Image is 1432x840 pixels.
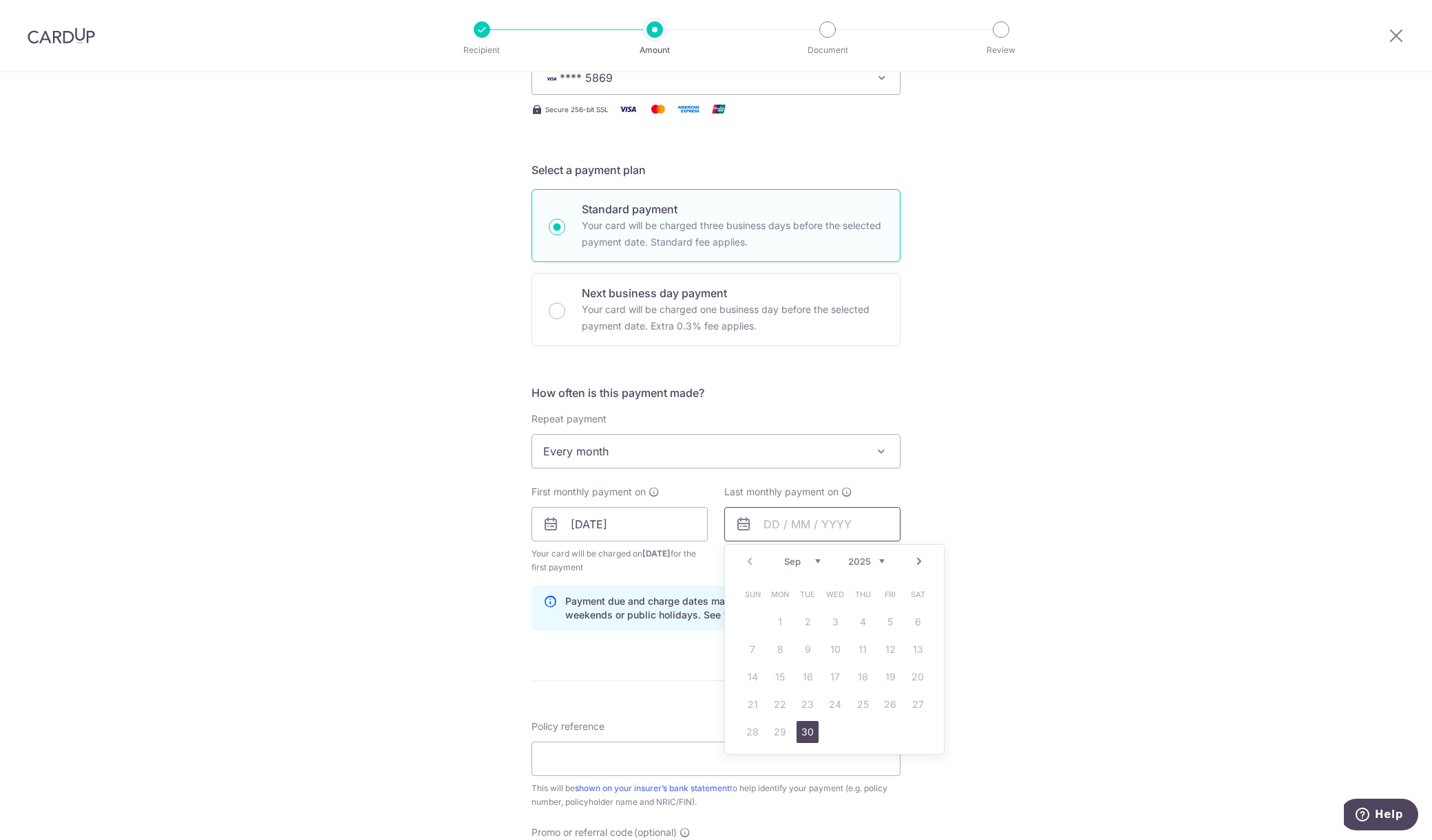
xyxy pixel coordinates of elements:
[724,507,901,541] input: DD / MM / YYYY
[582,217,883,250] p: Your card will be charged three business days before the selected payment date. Standard fee appl...
[431,43,533,57] p: Recipient
[565,594,889,622] p: Payment due and charge dates may be adjusted if it falls on weekends or public holidays. See fina...
[531,412,607,426] label: Repeat payment
[824,583,846,605] span: Wednesday
[797,721,819,743] a: 30
[797,583,819,605] span: Tuesday
[531,720,604,733] label: Policy reference
[582,301,883,334] p: Your card will be charged one business day before the selected payment date. Extra 0.3% fee applies.
[531,485,646,499] span: First monthly payment on
[879,583,901,605] span: Friday
[1344,799,1418,833] iframe: Opens a widget where you can find more information
[777,43,878,57] p: Document
[582,201,883,217] p: Standard payment
[531,547,708,574] span: Your card will be charged on
[614,100,642,118] img: Visa
[531,385,901,401] h5: How often is this payment made?
[531,434,901,469] span: Every month
[642,548,671,559] span: [DATE]
[575,783,730,793] a: shown on your insurer’s bank statement
[531,507,708,541] input: DD / MM / YYYY
[911,553,927,570] a: Next
[907,583,929,605] span: Saturday
[675,100,702,118] img: American Express
[950,43,1052,57] p: Review
[741,583,764,605] span: Sunday
[531,162,901,178] h5: Select a payment plan
[769,583,791,605] span: Monday
[582,285,883,301] p: Next business day payment
[28,28,95,44] img: CardUp
[531,782,901,809] div: This will be to help identify your payment (e.g. policy number, policyholder name and NRIC/FIN).
[531,826,633,839] span: Promo or referral code
[545,104,609,115] span: Secure 256-bit SSL
[634,826,677,839] span: (optional)
[532,435,900,468] span: Every month
[604,43,706,57] p: Amount
[705,100,733,118] img: Union Pay
[644,100,672,118] img: Mastercard
[724,485,839,499] span: Last monthly payment on
[543,74,560,83] img: VISA
[852,583,874,605] span: Thursday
